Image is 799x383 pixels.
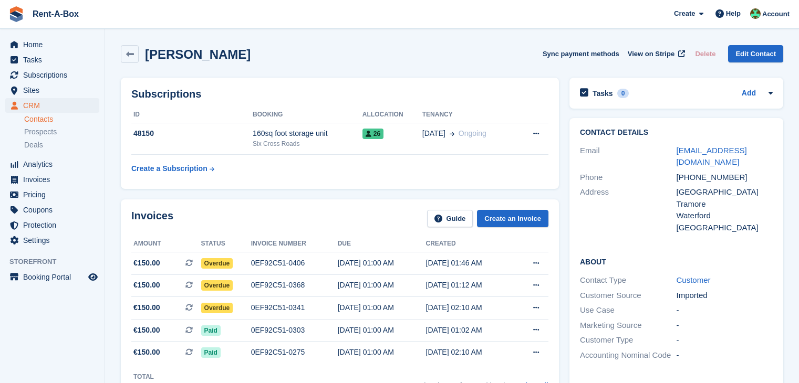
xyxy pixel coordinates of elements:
span: Paid [201,347,221,358]
h2: [PERSON_NAME] [145,47,251,61]
span: [DATE] [422,128,445,139]
a: menu [5,37,99,52]
th: Booking [253,107,362,123]
span: Overdue [201,258,233,269]
th: Invoice number [251,236,338,252]
div: Total [133,372,166,381]
a: Contacts [24,114,99,124]
a: [EMAIL_ADDRESS][DOMAIN_NAME] [677,146,747,167]
h2: Invoices [131,210,173,227]
div: Marketing Source [580,320,677,332]
div: [GEOGRAPHIC_DATA] [677,186,773,198]
div: Email [580,145,677,168]
div: - [677,349,773,361]
a: menu [5,218,99,232]
div: Use Case [580,304,677,316]
a: Guide [427,210,473,227]
a: menu [5,203,99,217]
span: Settings [23,233,86,248]
h2: Tasks [593,89,613,98]
div: 0EF92C51-0303 [251,325,338,336]
span: Storefront [9,257,105,267]
a: menu [5,187,99,202]
span: Invoices [23,172,86,187]
a: Add [742,88,756,100]
th: Tenancy [422,107,516,123]
a: Create a Subscription [131,159,214,178]
div: [DATE] 01:00 AM [338,302,426,313]
img: stora-icon-8386f47178a22dfd0bd8f6a31ec36ba5ce8667c1dd55bd0f319d3a0aa187defe.svg [8,6,24,22]
th: Created [426,236,514,252]
div: [DATE] 01:00 AM [338,280,426,291]
a: Customer [677,275,711,284]
span: Coupons [23,203,86,217]
span: Booking Portal [23,270,86,284]
div: 160sq foot storage unit [253,128,362,139]
div: [DATE] 01:02 AM [426,325,514,336]
a: menu [5,157,99,172]
span: €150.00 [133,347,160,358]
button: Sync payment methods [543,45,619,62]
span: Help [726,8,741,19]
th: Allocation [362,107,422,123]
h2: About [580,256,773,267]
button: Delete [691,45,720,62]
span: Paid [201,325,221,336]
div: Accounting Nominal Code [580,349,677,361]
h2: Contact Details [580,129,773,137]
a: menu [5,83,99,98]
a: menu [5,233,99,248]
span: €150.00 [133,258,160,269]
div: Waterford [677,210,773,222]
th: ID [131,107,253,123]
div: [DATE] 02:10 AM [426,347,514,358]
span: Analytics [23,157,86,172]
div: Imported [677,290,773,302]
span: Create [674,8,695,19]
span: Subscriptions [23,68,86,82]
span: Tasks [23,52,86,67]
div: [DATE] 01:46 AM [426,258,514,269]
div: [DATE] 02:10 AM [426,302,514,313]
a: menu [5,52,99,67]
span: Overdue [201,303,233,313]
div: Contact Type [580,274,677,286]
div: 48150 [131,128,253,139]
div: 0 [617,89,629,98]
a: menu [5,172,99,187]
a: menu [5,68,99,82]
span: €150.00 [133,325,160,336]
div: Phone [580,172,677,184]
div: Create a Subscription [131,163,207,174]
div: Six Cross Roads [253,139,362,148]
a: Prospects [24,126,99,137]
span: Account [762,9,790,19]
a: Preview store [87,271,99,283]
th: Status [201,236,251,252]
span: Ongoing [459,129,486,137]
a: Deals [24,140,99,151]
th: Due [338,236,426,252]
h2: Subscriptions [131,88,548,100]
span: Home [23,37,86,52]
span: Overdue [201,280,233,291]
span: 26 [362,129,383,139]
div: [DATE] 01:12 AM [426,280,514,291]
div: [GEOGRAPHIC_DATA] [677,222,773,234]
div: - [677,334,773,346]
div: [DATE] 01:00 AM [338,258,426,269]
div: [DATE] 01:00 AM [338,325,426,336]
span: Deals [24,140,43,150]
span: Protection [23,218,86,232]
div: Customer Type [580,334,677,346]
a: View on Stripe [624,45,687,62]
div: 0EF92C51-0406 [251,258,338,269]
div: Tramore [677,198,773,210]
a: menu [5,98,99,113]
span: Pricing [23,187,86,202]
a: Create an Invoice [477,210,548,227]
div: [PHONE_NUMBER] [677,172,773,184]
div: [DATE] 01:00 AM [338,347,426,358]
img: Conor O'Shea [750,8,761,19]
a: Rent-A-Box [28,5,83,23]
